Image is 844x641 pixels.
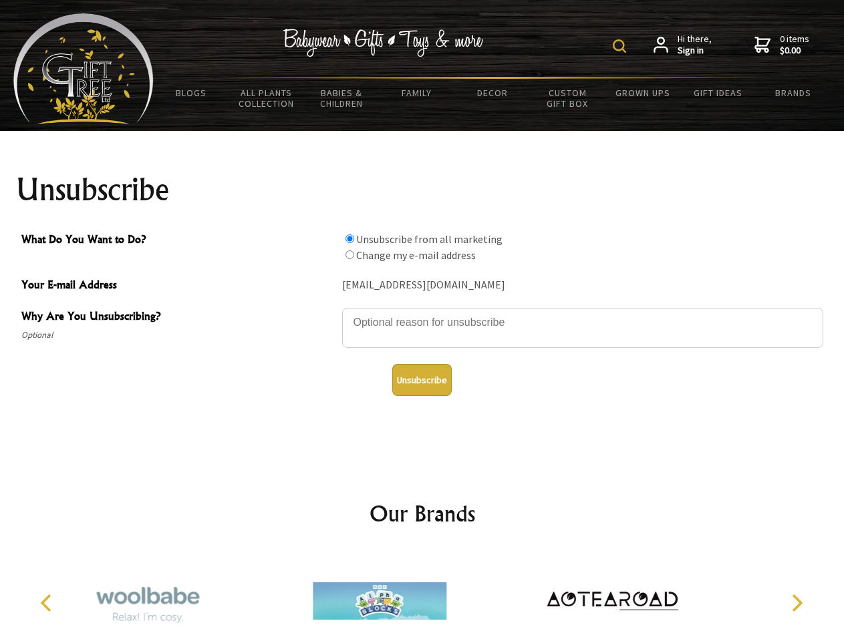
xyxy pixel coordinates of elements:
[356,232,503,246] label: Unsubscribe from all marketing
[654,33,712,57] a: Hi there,Sign in
[356,248,476,262] label: Change my e-mail address
[21,327,335,343] span: Optional
[33,588,63,618] button: Previous
[27,497,818,529] h2: Our Brands
[304,79,380,118] a: Babies & Children
[154,79,229,107] a: BLOGS
[342,308,823,348] textarea: Why Are You Unsubscribing?
[13,13,154,124] img: Babyware - Gifts - Toys and more...
[21,308,335,327] span: Why Are You Unsubscribing?
[21,276,335,296] span: Your E-mail Address
[780,45,809,57] strong: $0.00
[229,79,305,118] a: All Plants Collection
[283,29,484,57] img: Babywear - Gifts - Toys & more
[345,250,354,259] input: What Do You Want to Do?
[754,33,809,57] a: 0 items$0.00
[605,79,680,107] a: Grown Ups
[678,45,712,57] strong: Sign in
[780,33,809,57] span: 0 items
[756,79,831,107] a: Brands
[342,275,823,296] div: [EMAIL_ADDRESS][DOMAIN_NAME]
[782,588,811,618] button: Next
[613,39,626,53] img: product search
[380,79,455,107] a: Family
[345,234,354,243] input: What Do You Want to Do?
[680,79,756,107] a: Gift Ideas
[530,79,605,118] a: Custom Gift Box
[21,231,335,250] span: What Do You Want to Do?
[392,364,452,396] button: Unsubscribe
[454,79,530,107] a: Decor
[678,33,712,57] span: Hi there,
[16,174,829,206] h1: Unsubscribe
